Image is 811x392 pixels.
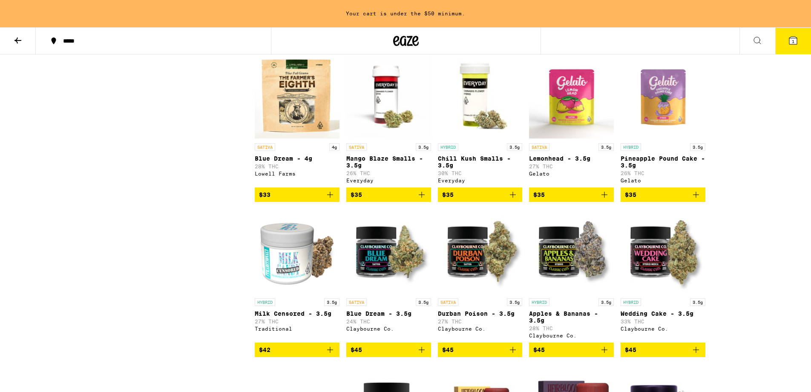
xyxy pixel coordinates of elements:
p: Durban Poison - 3.5g [438,310,523,317]
span: $33 [259,191,270,198]
span: $35 [442,191,454,198]
p: Lemonhead - 3.5g [529,155,614,162]
p: Pineapple Pound Cake - 3.5g [621,155,705,169]
span: $35 [625,191,636,198]
p: Apples & Bananas - 3.5g [529,310,614,324]
a: Open page for Blue Dream - 4g from Lowell Farms [255,54,339,187]
div: Everyday [438,178,523,183]
p: 26% THC [346,170,431,176]
img: Everyday - Chill Kush Smalls - 3.5g [438,54,523,139]
p: Blue Dream - 3.5g [346,310,431,317]
p: HYBRID [438,143,458,151]
span: 1 [792,39,794,44]
div: Claybourne Co. [529,333,614,338]
p: 3.5g [598,143,614,151]
p: 3.5g [690,298,705,306]
p: 27% THC [438,319,523,324]
button: Add to bag [438,343,523,357]
button: Add to bag [346,343,431,357]
p: 27% THC [529,164,614,169]
img: Claybourne Co. - Durban Poison - 3.5g [438,209,523,294]
p: HYBRID [621,143,641,151]
button: Add to bag [529,343,614,357]
p: HYBRID [529,298,549,306]
p: 26% THC [621,170,705,176]
p: HYBRID [621,298,641,306]
img: Gelato - Lemonhead - 3.5g [529,54,614,139]
p: 27% THC [255,319,339,324]
p: 28% THC [255,164,339,169]
span: Hi. Need any help? [5,6,61,13]
p: Wedding Cake - 3.5g [621,310,705,317]
button: Add to bag [255,187,339,202]
a: Open page for Wedding Cake - 3.5g from Claybourne Co. [621,209,705,343]
a: Open page for Chill Kush Smalls - 3.5g from Everyday [438,54,523,187]
img: Gelato - Pineapple Pound Cake - 3.5g [621,54,705,139]
div: Gelato [621,178,705,183]
a: Open page for Blue Dream - 3.5g from Claybourne Co. [346,209,431,343]
a: Open page for Pineapple Pound Cake - 3.5g from Gelato [621,54,705,187]
p: 30% THC [438,170,523,176]
p: 3.5g [690,143,705,151]
span: $35 [351,191,362,198]
button: Add to bag [621,187,705,202]
p: 3.5g [507,298,522,306]
a: Open page for Mango Blaze Smalls - 3.5g from Everyday [346,54,431,187]
p: HYBRID [255,298,275,306]
button: Add to bag [346,187,431,202]
button: Add to bag [438,187,523,202]
p: 33% THC [621,319,705,324]
span: $35 [533,191,545,198]
button: Add to bag [255,343,339,357]
p: 4g [329,143,339,151]
p: Mango Blaze Smalls - 3.5g [346,155,431,169]
img: Everyday - Mango Blaze Smalls - 3.5g [346,54,431,139]
img: Lowell Farms - Blue Dream - 4g [255,54,339,139]
p: Blue Dream - 4g [255,155,339,162]
button: Add to bag [529,187,614,202]
p: Milk Censored - 3.5g [255,310,339,317]
div: Claybourne Co. [346,326,431,331]
p: 3.5g [324,298,339,306]
button: Add to bag [621,343,705,357]
p: SATIVA [438,298,458,306]
p: 3.5g [416,143,431,151]
a: Open page for Milk Censored - 3.5g from Traditional [255,209,339,343]
img: Claybourne Co. - Wedding Cake - 3.5g [621,209,705,294]
p: SATIVA [346,143,367,151]
a: Open page for Durban Poison - 3.5g from Claybourne Co. [438,209,523,343]
div: Traditional [255,326,339,331]
div: Lowell Farms [255,171,339,176]
p: Chill Kush Smalls - 3.5g [438,155,523,169]
span: $45 [625,346,636,353]
p: 3.5g [598,298,614,306]
p: SATIVA [255,143,275,151]
div: Claybourne Co. [438,326,523,331]
p: SATIVA [346,298,367,306]
div: Gelato [529,171,614,176]
p: SATIVA [529,143,549,151]
div: Everyday [346,178,431,183]
p: 3.5g [416,298,431,306]
a: Open page for Apples & Bananas - 3.5g from Claybourne Co. [529,209,614,343]
div: Claybourne Co. [621,326,705,331]
p: 24% THC [346,319,431,324]
span: $45 [533,346,545,353]
p: 28% THC [529,326,614,331]
button: 1 [775,28,811,54]
span: $45 [351,346,362,353]
span: $42 [259,346,270,353]
span: $45 [442,346,454,353]
img: Claybourne Co. - Apples & Bananas - 3.5g [529,209,614,294]
img: Claybourne Co. - Blue Dream - 3.5g [346,209,431,294]
a: Open page for Lemonhead - 3.5g from Gelato [529,54,614,187]
p: 3.5g [507,143,522,151]
img: Traditional - Milk Censored - 3.5g [255,209,339,294]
